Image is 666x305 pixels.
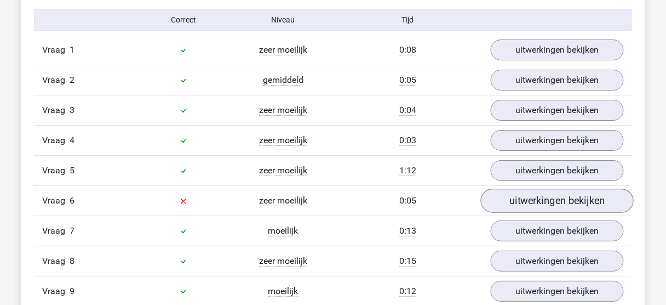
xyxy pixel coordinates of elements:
[70,105,74,115] span: 3
[233,14,333,26] div: Niveau
[399,286,416,297] span: 0:12
[491,281,624,302] a: uitwerkingen bekijken
[259,195,307,206] span: zeer moeilijk
[70,256,74,266] span: 8
[42,43,70,57] span: Vraag
[491,221,624,241] a: uitwerkingen bekijken
[42,194,70,207] span: Vraag
[399,44,416,55] span: 0:08
[42,255,70,268] span: Vraag
[399,225,416,236] span: 0:13
[399,195,416,206] span: 0:05
[268,286,298,297] span: moeilijk
[263,75,303,86] span: gemiddeld
[42,164,70,177] span: Vraag
[70,286,74,296] span: 9
[399,165,416,176] span: 1:12
[491,160,624,181] a: uitwerkingen bekijken
[491,251,624,272] a: uitwerkingen bekijken
[259,44,307,55] span: zeer moeilijk
[134,14,234,26] div: Correct
[399,256,416,267] span: 0:15
[399,105,416,116] span: 0:04
[491,70,624,91] a: uitwerkingen bekijken
[70,225,74,236] span: 7
[259,135,307,146] span: zeer moeilijk
[399,75,416,86] span: 0:05
[70,135,74,145] span: 4
[259,165,307,176] span: zeer moeilijk
[70,165,74,176] span: 5
[481,189,634,213] a: uitwerkingen bekijken
[333,14,483,26] div: Tijd
[42,104,70,117] span: Vraag
[70,75,74,85] span: 2
[42,285,70,298] span: Vraag
[70,195,74,206] span: 6
[491,100,624,121] a: uitwerkingen bekijken
[259,256,307,267] span: zeer moeilijk
[70,44,74,55] span: 1
[491,130,624,151] a: uitwerkingen bekijken
[42,134,70,147] span: Vraag
[42,224,70,238] span: Vraag
[491,39,624,60] a: uitwerkingen bekijken
[42,74,70,87] span: Vraag
[259,105,307,116] span: zeer moeilijk
[399,135,416,146] span: 0:03
[268,225,298,236] span: moeilijk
